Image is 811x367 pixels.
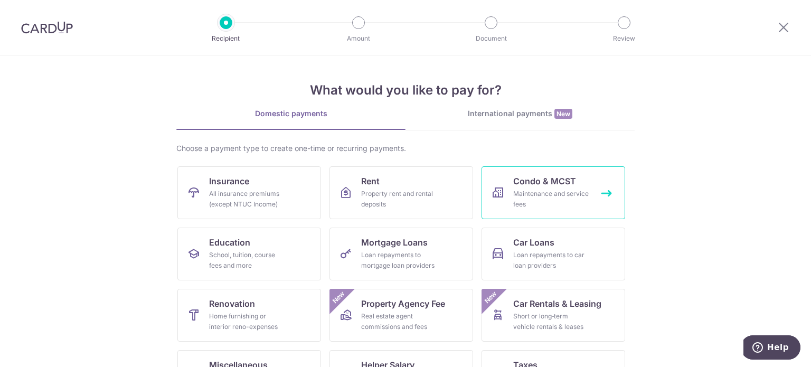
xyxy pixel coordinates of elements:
[187,33,265,44] p: Recipient
[513,175,576,187] span: Condo & MCST
[209,250,285,271] div: School, tuition, course fees and more
[209,297,255,310] span: Renovation
[329,166,473,219] a: RentProperty rent and rental deposits
[482,289,625,342] a: Car Rentals & LeasingShort or long‑term vehicle rentals & leasesNew
[513,250,589,271] div: Loan repayments to car loan providers
[209,311,285,332] div: Home furnishing or interior reno-expenses
[513,297,601,310] span: Car Rentals & Leasing
[482,289,499,306] span: New
[209,236,250,249] span: Education
[176,108,405,119] div: Domestic payments
[177,228,321,280] a: EducationSchool, tuition, course fees and more
[209,189,285,210] div: All insurance premiums (except NTUC Income)
[482,166,625,219] a: Condo & MCSTMaintenance and service fees
[513,311,589,332] div: Short or long‑term vehicle rentals & leases
[21,21,73,34] img: CardUp
[361,175,380,187] span: Rent
[329,289,473,342] a: Property Agency FeeReal estate agent commissions and feesNew
[24,7,45,17] span: Help
[513,189,589,210] div: Maintenance and service fees
[177,289,321,342] a: RenovationHome furnishing or interior reno-expenses
[319,33,398,44] p: Amount
[330,289,347,306] span: New
[176,81,635,100] h4: What would you like to pay for?
[177,166,321,219] a: InsuranceAll insurance premiums (except NTUC Income)
[329,228,473,280] a: Mortgage LoansLoan repayments to mortgage loan providers
[361,297,445,310] span: Property Agency Fee
[743,335,800,362] iframe: Opens a widget where you can find more information
[513,236,554,249] span: Car Loans
[209,175,249,187] span: Insurance
[361,311,437,332] div: Real estate agent commissions and fees
[482,228,625,280] a: Car LoansLoan repayments to car loan providers
[361,250,437,271] div: Loan repayments to mortgage loan providers
[361,236,428,249] span: Mortgage Loans
[405,108,635,119] div: International payments
[585,33,663,44] p: Review
[361,189,437,210] div: Property rent and rental deposits
[554,109,572,119] span: New
[452,33,530,44] p: Document
[176,143,635,154] div: Choose a payment type to create one-time or recurring payments.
